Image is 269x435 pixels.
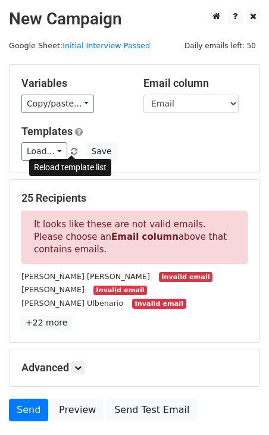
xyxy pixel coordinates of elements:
span: Daily emails left: 50 [180,39,260,52]
button: Save [86,142,117,161]
h5: 25 Recipients [21,192,248,205]
small: Invalid email [159,272,212,282]
small: [PERSON_NAME] [PERSON_NAME] [21,272,150,281]
a: Send Test Email [107,399,197,421]
small: [PERSON_NAME] [21,285,85,294]
p: It looks like these are not valid emails. Please choose an above that contains emails. [21,211,248,264]
small: Invalid email [93,286,147,296]
div: Reload template list [29,159,111,176]
h5: Email column [143,77,248,90]
a: Daily emails left: 50 [180,41,260,50]
small: [PERSON_NAME] Ulbenario [21,299,123,308]
h5: Advanced [21,361,248,374]
a: Send [9,399,48,421]
a: Preview [51,399,104,421]
a: Load... [21,142,67,161]
small: Google Sheet: [9,41,150,50]
a: Copy/paste... [21,95,94,113]
small: Invalid email [132,299,186,309]
strong: Email column [111,231,179,242]
a: +22 more [21,315,71,330]
h2: New Campaign [9,9,260,29]
a: Templates [21,125,73,137]
h5: Variables [21,77,126,90]
iframe: Chat Widget [209,378,269,435]
a: Initial Interview Passed [62,41,150,50]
